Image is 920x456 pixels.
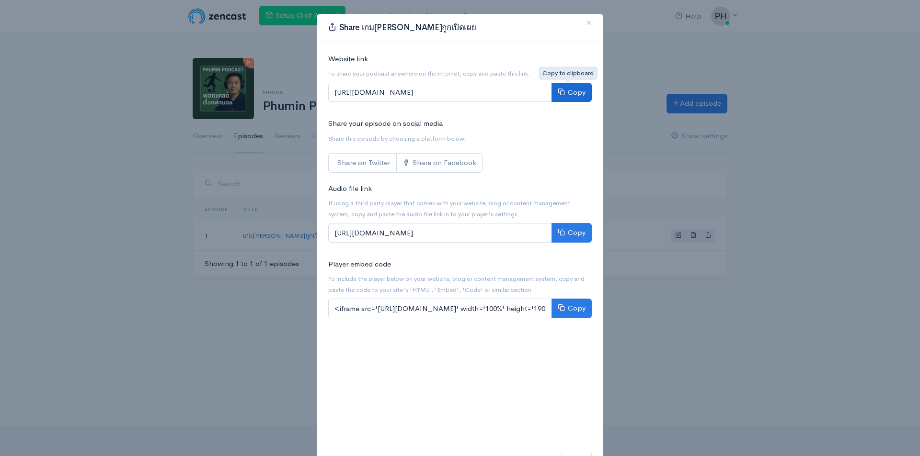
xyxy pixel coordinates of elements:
[328,69,530,78] small: To share your podcast anywhere on the internet, copy and paste this link.
[328,275,585,294] small: To include the player below on your website, blog or content management system, copy and paste th...
[539,67,598,80] div: Copy to clipboard
[575,10,603,36] button: Close
[328,223,552,243] input: [URL][DOMAIN_NAME]
[328,83,552,102] input: [URL][DOMAIN_NAME]
[552,83,592,102] button: Copy
[396,153,483,173] a: Share on Facebook
[328,199,570,218] small: If using a third party player that comes with your website, blog or content management system, co...
[328,153,483,173] div: Social sharing links
[328,259,391,270] label: Player embed code
[339,22,476,33] span: Share เกม[PERSON_NAME]ถูกเปิดเผย
[328,153,396,173] a: Share on Twitter
[328,299,552,318] input: <iframe src='[URL][DOMAIN_NAME]' width='100%' height='190' frameborder='0' scrolling='no' seamles...
[586,16,592,30] span: ×
[328,118,443,129] label: Share your episode on social media
[552,299,592,318] button: Copy
[328,134,466,143] small: Share this episode by choosing a platform below.
[328,183,372,194] label: Audio file link
[552,223,592,243] button: Copy
[328,54,368,65] label: Website link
